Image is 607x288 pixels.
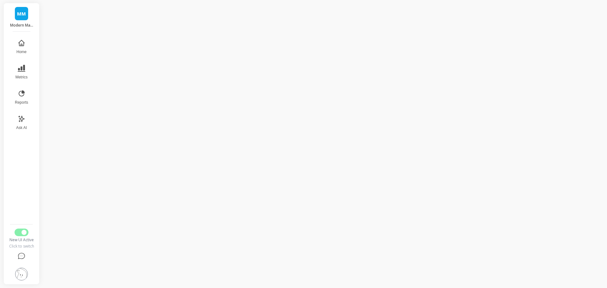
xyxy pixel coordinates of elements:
[15,229,28,236] button: Switch to Legacy UI
[9,249,34,264] button: Help
[15,268,28,280] img: profile picture
[16,49,27,54] span: Home
[17,10,26,17] span: MM
[15,100,28,105] span: Reports
[11,61,32,83] button: Metrics
[11,86,32,109] button: Reports
[9,244,34,249] div: Click to switch
[16,125,27,130] span: Ask AI
[11,111,32,134] button: Ask AI
[11,35,32,58] button: Home
[15,75,28,80] span: Metrics
[9,264,34,284] button: Settings
[10,23,33,28] p: Modern Mammals
[9,237,34,242] div: New UI Active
